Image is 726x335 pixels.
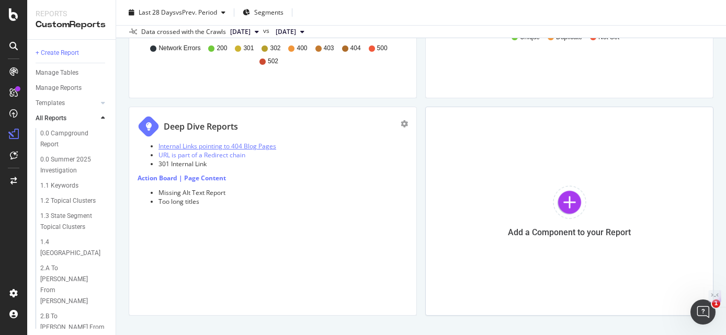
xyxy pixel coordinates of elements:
div: 2.A To Megan From Anna [40,263,104,307]
div: Deep Dive Reports [164,121,238,133]
div: Manage Reports [36,83,82,94]
a: 0.0 Summer 2025 Investigation [40,154,108,176]
span: 301 [243,44,254,53]
div: Reports [36,8,107,19]
li: Too long titles [158,197,408,206]
a: Manage Tables [36,67,108,78]
div: 1.4 State Park & National Parks [40,237,100,259]
div: 1.2 Topical Clusters [40,195,96,206]
div: + Create Report [36,48,79,59]
a: Action Board | Page Content [138,174,226,182]
a: Templates [36,98,98,109]
span: 200 [217,44,227,53]
span: Network Errors [158,44,200,53]
span: 404 [350,44,361,53]
span: 2025 Sep. 19th [230,27,251,37]
div: Manage Tables [36,67,78,78]
a: Manage Reports [36,83,108,94]
div: 1.1 Keywords [40,180,78,191]
div: gear [401,120,408,128]
div: CustomReports [36,19,107,31]
a: URL is part of a Redirect chain [158,151,245,159]
span: vs [263,26,271,36]
div: 0.0 Campground Report [40,128,99,150]
span: 2025 Aug. 22nd [276,27,296,37]
button: [DATE] [271,26,309,38]
span: 403 [324,44,334,53]
span: 500 [377,44,388,53]
span: 400 [297,44,307,53]
a: 1.1 Keywords [40,180,108,191]
a: 1.4 [GEOGRAPHIC_DATA] [40,237,108,259]
iframe: Intercom live chat [690,299,716,325]
li: Missing Alt Text Report [158,188,408,197]
div: Templates [36,98,65,109]
button: Segments [239,4,288,21]
div: Add a Component to your Report [508,227,631,237]
button: [DATE] [226,26,263,38]
a: + Create Report [36,48,108,59]
a: 0.0 Campground Report [40,128,108,150]
span: 302 [270,44,280,53]
li: 301 Internal Link [158,159,408,168]
div: 0.0 Summer 2025 Investigation [40,154,101,176]
button: Last 28 DaysvsPrev. Period [124,4,230,21]
span: Last 28 Days [139,8,176,17]
a: 1.3 State Segment Topical Clusters [40,211,108,233]
div: Deep Dive Reports Internal Links pointing to 404 Blog Pages URL is part of a Redirect chain 301 I... [129,107,417,316]
span: Segments [254,8,283,17]
a: 1.2 Topical Clusters [40,195,108,206]
a: All Reports [36,113,98,124]
span: 502 [268,57,278,66]
a: Internal Links pointing to 404 Blog Pages [158,142,276,151]
span: vs Prev. Period [176,8,217,17]
div: 1.3 State Segment Topical Clusters [40,211,102,233]
div: All Reports [36,113,66,124]
div: Data crossed with the Crawls [141,27,226,37]
a: 2.A To [PERSON_NAME] From [PERSON_NAME] [40,263,108,307]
